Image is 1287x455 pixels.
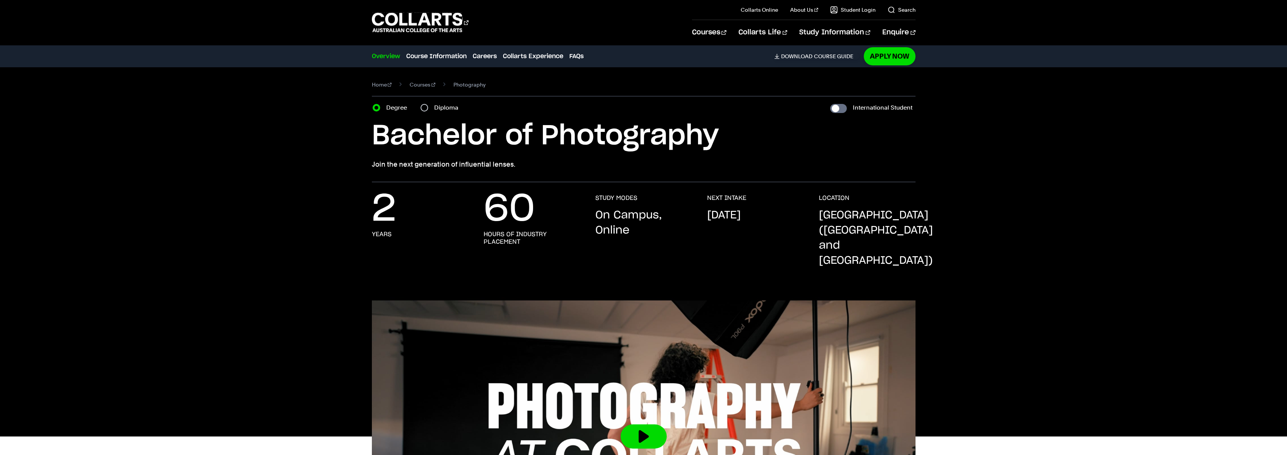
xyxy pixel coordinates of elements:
a: Collarts Experience [503,52,563,61]
label: Diploma [434,102,463,113]
h3: LOCATION [819,194,849,202]
a: Student Login [830,6,875,14]
h1: Bachelor of Photography [372,119,916,153]
span: Download [781,53,812,60]
h3: years [372,231,391,238]
a: Careers [473,52,497,61]
label: Degree [386,102,412,113]
p: 2 [372,194,396,224]
a: Search [888,6,916,14]
p: Join the next generation of influential lenses. [372,159,916,170]
a: Courses [692,20,726,45]
a: Course Information [406,52,467,61]
a: Enquire [882,20,915,45]
div: Go to homepage [372,12,469,33]
h3: STUDY MODES [595,194,637,202]
p: 60 [484,194,535,224]
h3: NEXT INTAKE [707,194,746,202]
p: On Campus, Online [595,208,692,238]
a: Study Information [799,20,870,45]
a: About Us [790,6,818,14]
p: [DATE] [707,208,741,223]
a: Collarts Life [738,20,787,45]
a: Home [372,79,392,90]
a: Overview [372,52,400,61]
label: International Student [853,102,912,113]
a: Apply Now [864,47,916,65]
span: Photography [453,79,486,90]
h3: hours of industry placement [484,231,580,246]
a: Collarts Online [741,6,778,14]
a: Courses [410,79,435,90]
p: [GEOGRAPHIC_DATA] ([GEOGRAPHIC_DATA] and [GEOGRAPHIC_DATA]) [819,208,933,268]
a: DownloadCourse Guide [774,53,859,60]
a: FAQs [569,52,584,61]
